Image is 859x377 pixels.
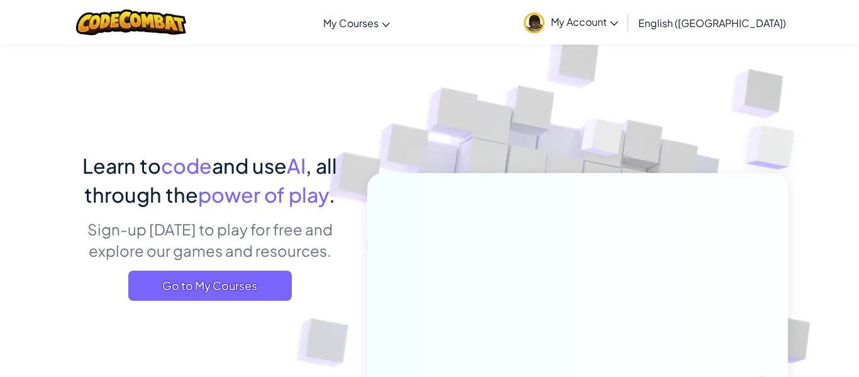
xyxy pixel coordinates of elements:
[317,6,396,40] a: My Courses
[161,153,212,178] span: code
[128,271,292,301] a: Go to My Courses
[558,94,648,188] img: Overlap cubes
[323,16,379,30] span: My Courses
[287,153,306,178] span: AI
[721,94,829,201] img: Overlap cubes
[551,15,618,28] span: My Account
[518,3,624,42] a: My Account
[632,6,792,40] a: English ([GEOGRAPHIC_DATA])
[638,16,786,30] span: English ([GEOGRAPHIC_DATA])
[212,153,287,178] span: and use
[76,9,186,35] img: CodeCombat logo
[329,182,335,207] span: .
[82,153,161,178] span: Learn to
[524,13,545,33] img: avatar
[198,182,329,207] span: power of play
[71,218,348,261] p: Sign-up [DATE] to play for free and explore our games and resources.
